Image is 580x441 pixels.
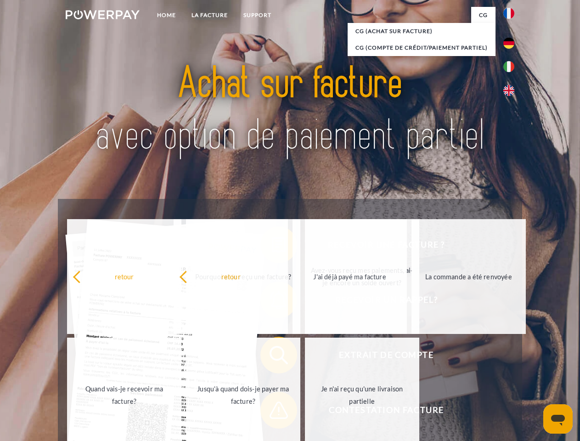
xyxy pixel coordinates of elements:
img: it [503,61,514,72]
div: retour [179,270,282,283]
img: en [503,85,514,96]
img: fr [503,8,514,19]
img: logo-powerpay-white.svg [66,10,140,19]
div: J'ai déjà payé ma facture [298,270,401,283]
div: La commande a été renvoyée [417,270,520,283]
a: CG (Compte de crédit/paiement partiel) [348,40,496,56]
a: Support [236,7,279,23]
a: CG (achat sur facture) [348,23,496,40]
div: retour [73,270,176,283]
img: title-powerpay_fr.svg [88,44,492,176]
div: Je n'ai reçu qu'une livraison partielle [310,383,414,407]
div: Quand vais-je recevoir ma facture? [73,383,176,407]
div: Jusqu'à quand dois-je payer ma facture? [191,383,295,407]
a: CG [471,7,496,23]
iframe: Bouton de lancement de la fenêtre de messagerie [543,404,573,434]
a: LA FACTURE [184,7,236,23]
a: Home [149,7,184,23]
img: de [503,38,514,49]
